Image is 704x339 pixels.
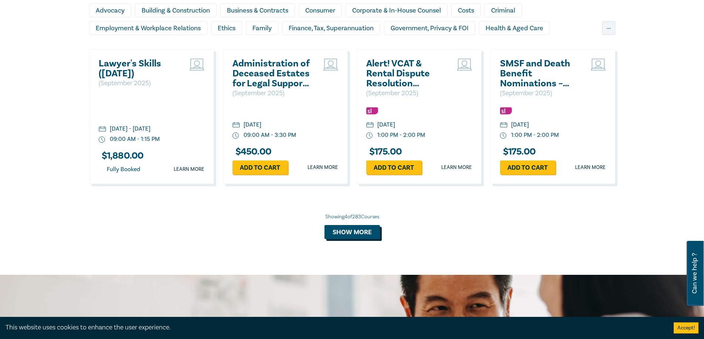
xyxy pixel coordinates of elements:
[366,89,446,98] p: ( September 2025 )
[479,21,550,35] div: Health & Aged Care
[691,245,698,301] span: Can we help ?
[323,59,338,70] img: Live Stream
[500,160,555,174] a: Add to cart
[377,121,395,129] div: [DATE]
[307,164,338,171] a: Learn more
[232,122,240,129] img: calendar
[89,21,207,35] div: Employment & Workplace Relations
[366,122,374,129] img: calendar
[211,21,242,35] div: Ethics
[110,135,160,143] div: 09:00 AM - 1:15 PM
[89,3,131,17] div: Advocacy
[99,79,178,88] p: ( September 2025 )
[500,132,507,139] img: watch
[282,21,380,35] div: Finance, Tax, Superannuation
[346,3,448,17] div: Corporate & In-House Counsel
[299,3,342,17] div: Consumer
[366,107,378,114] img: Substantive Law
[99,59,178,79] a: Lawyer's Skills ([DATE])
[511,121,529,129] div: [DATE]
[232,132,239,139] img: watch
[366,59,446,89] a: Alert! VCAT & Rental Dispute Resolution Victoria Reforms 2025
[366,160,422,174] a: Add to cart
[232,59,312,89] a: Administration of Deceased Estates for Legal Support Staff ([DATE])
[110,125,150,133] div: [DATE] - [DATE]
[232,89,312,98] p: ( September 2025 )
[441,164,472,171] a: Learn more
[324,225,380,239] button: Show more
[484,3,522,17] div: Criminal
[451,3,481,17] div: Costs
[99,126,106,133] img: calendar
[184,39,258,53] div: Intellectual Property
[246,21,278,35] div: Family
[591,59,606,70] img: Live Stream
[174,166,204,173] a: Learn more
[500,107,512,114] img: Substantive Law
[457,59,472,70] img: Live Stream
[500,89,579,98] p: ( September 2025 )
[232,160,288,174] a: Add to cart
[674,322,698,333] button: Accept cookies
[602,21,615,35] div: ...
[232,147,272,157] h3: $ 450.00
[377,131,425,139] div: 1:00 PM - 2:00 PM
[511,131,559,139] div: 1:00 PM - 2:00 PM
[99,165,148,174] div: Fully Booked
[220,3,295,17] div: Business & Contracts
[262,39,365,53] div: Litigation & Dispute Resolution
[500,59,579,89] a: SMSF and Death Benefit Nominations – Complexity, Validity & Capacity
[190,59,204,70] img: Live Stream
[6,323,663,332] div: This website uses cookies to enhance the user experience.
[414,39,518,53] div: Personal Injury & Medico-Legal
[575,164,606,171] a: Learn more
[500,147,536,157] h3: $ 175.00
[89,39,180,53] div: Insolvency & Restructuring
[366,132,373,139] img: watch
[99,151,144,161] h3: $ 1,880.00
[244,121,261,129] div: [DATE]
[366,147,402,157] h3: $ 175.00
[369,39,410,53] div: Migration
[244,131,296,139] div: 09:00 AM - 3:30 PM
[89,213,615,221] div: Showing 4 of 283 Courses
[135,3,217,17] div: Building & Construction
[99,136,105,143] img: watch
[500,122,507,129] img: calendar
[384,21,475,35] div: Government, Privacy & FOI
